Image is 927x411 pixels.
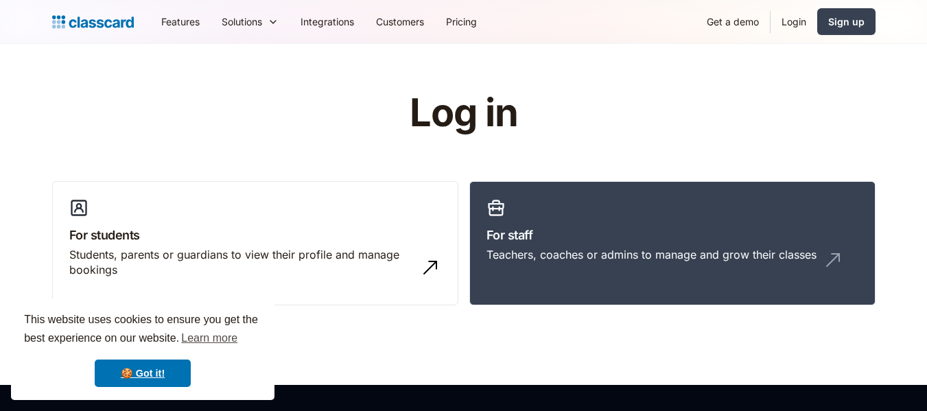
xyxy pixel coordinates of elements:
[52,181,458,306] a: For studentsStudents, parents or guardians to view their profile and manage bookings
[696,6,770,37] a: Get a demo
[486,226,858,244] h3: For staff
[486,247,817,262] div: Teachers, coaches or admins to manage and grow their classes
[222,14,262,29] div: Solutions
[828,14,865,29] div: Sign up
[52,12,134,32] a: home
[69,247,414,278] div: Students, parents or guardians to view their profile and manage bookings
[365,6,435,37] a: Customers
[469,181,876,306] a: For staffTeachers, coaches or admins to manage and grow their classes
[771,6,817,37] a: Login
[817,8,876,35] a: Sign up
[95,360,191,387] a: dismiss cookie message
[290,6,365,37] a: Integrations
[24,312,261,349] span: This website uses cookies to ensure you get the best experience on our website.
[69,226,441,244] h3: For students
[211,6,290,37] div: Solutions
[11,298,274,400] div: cookieconsent
[150,6,211,37] a: Features
[435,6,488,37] a: Pricing
[246,92,681,134] h1: Log in
[179,328,239,349] a: learn more about cookies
